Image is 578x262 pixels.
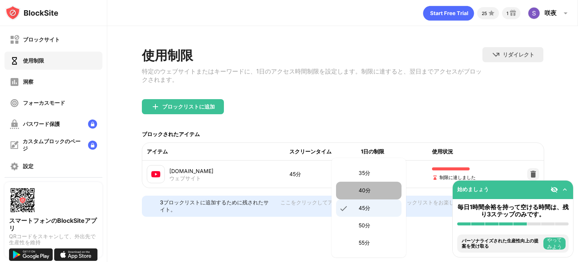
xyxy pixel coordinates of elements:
[359,205,370,211] font: 45分
[359,170,370,176] font: 35分
[359,239,370,246] font: 55分
[359,187,371,193] font: 40分
[359,222,370,228] font: 50分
